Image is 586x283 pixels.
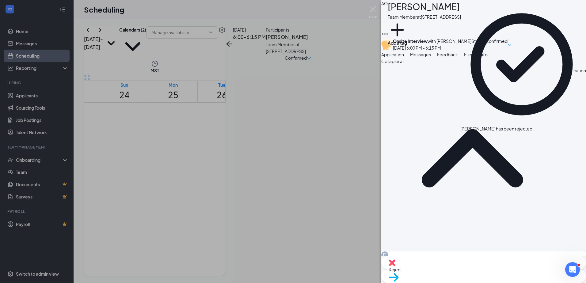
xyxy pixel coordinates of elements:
span: Feedback [437,52,458,57]
svg: Plus [388,20,407,40]
svg: Ellipses [381,30,389,38]
iframe: Intercom live chat [565,262,580,277]
div: with [PERSON_NAME] [393,38,471,44]
div: Team Member at [STREET_ADDRESS] [388,13,461,20]
button: PlusAdd a tag [388,20,407,46]
div: [DATE] 6:00 PM - 6:15 PM [393,44,471,51]
div: [PERSON_NAME] has been rejected. [460,126,534,132]
span: Application [381,52,404,57]
span: Messages [410,52,431,57]
svg: CheckmarkCircle [460,3,583,126]
span: Collapse all [381,58,404,64]
b: Onsite Interview [393,38,428,44]
div: Application [563,67,586,249]
span: Reject [389,267,402,272]
svg: ChevronUp [381,67,563,249]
